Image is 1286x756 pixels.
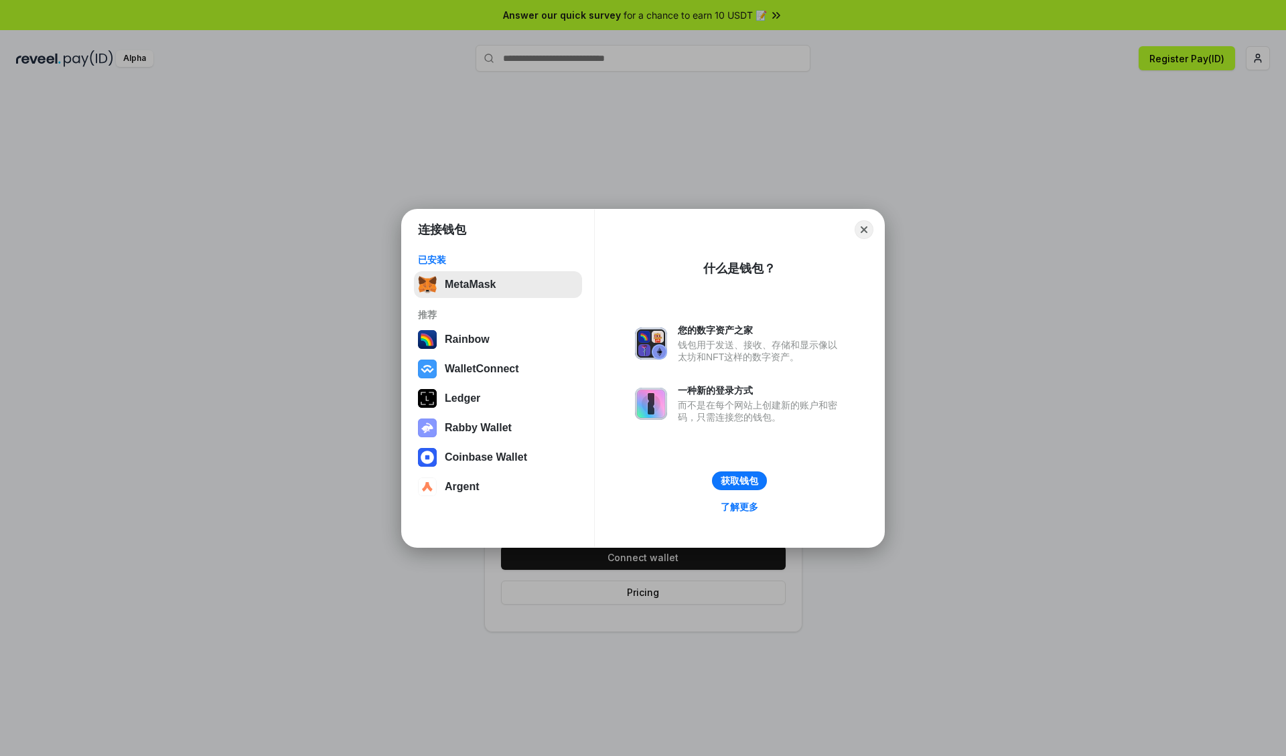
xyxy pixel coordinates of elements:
[418,419,437,437] img: svg+xml,%3Csvg%20xmlns%3D%22http%3A%2F%2Fwww.w3.org%2F2000%2Fsvg%22%20fill%3D%22none%22%20viewBox...
[445,422,512,434] div: Rabby Wallet
[418,309,578,321] div: 推荐
[418,275,437,294] img: svg+xml,%3Csvg%20fill%3D%22none%22%20height%3D%2233%22%20viewBox%3D%220%200%2035%2033%22%20width%...
[414,326,582,353] button: Rainbow
[445,333,490,346] div: Rainbow
[445,451,527,463] div: Coinbase Wallet
[414,473,582,500] button: Argent
[414,414,582,441] button: Rabby Wallet
[721,475,758,487] div: 获取钱包
[445,481,480,493] div: Argent
[418,222,466,238] h1: 连接钱包
[678,399,844,423] div: 而不是在每个网站上创建新的账户和密码，只需连接您的钱包。
[418,254,578,266] div: 已安装
[418,448,437,467] img: svg+xml,%3Csvg%20width%3D%2228%22%20height%3D%2228%22%20viewBox%3D%220%200%2028%2028%22%20fill%3D...
[678,384,844,396] div: 一种新的登录方式
[418,330,437,349] img: svg+xml,%3Csvg%20width%3D%22120%22%20height%3D%22120%22%20viewBox%3D%220%200%20120%20120%22%20fil...
[445,392,480,404] div: Ledger
[703,260,776,277] div: 什么是钱包？
[414,271,582,298] button: MetaMask
[445,363,519,375] div: WalletConnect
[713,498,766,516] a: 了解更多
[414,385,582,412] button: Ledger
[855,220,873,239] button: Close
[721,501,758,513] div: 了解更多
[635,388,667,420] img: svg+xml,%3Csvg%20xmlns%3D%22http%3A%2F%2Fwww.w3.org%2F2000%2Fsvg%22%20fill%3D%22none%22%20viewBox...
[414,444,582,471] button: Coinbase Wallet
[445,279,496,291] div: MetaMask
[418,477,437,496] img: svg+xml,%3Csvg%20width%3D%2228%22%20height%3D%2228%22%20viewBox%3D%220%200%2028%2028%22%20fill%3D...
[414,356,582,382] button: WalletConnect
[712,471,767,490] button: 获取钱包
[418,360,437,378] img: svg+xml,%3Csvg%20width%3D%2228%22%20height%3D%2228%22%20viewBox%3D%220%200%2028%2028%22%20fill%3D...
[678,324,844,336] div: 您的数字资产之家
[635,327,667,360] img: svg+xml,%3Csvg%20xmlns%3D%22http%3A%2F%2Fwww.w3.org%2F2000%2Fsvg%22%20fill%3D%22none%22%20viewBox...
[418,389,437,408] img: svg+xml,%3Csvg%20xmlns%3D%22http%3A%2F%2Fwww.w3.org%2F2000%2Fsvg%22%20width%3D%2228%22%20height%3...
[678,339,844,363] div: 钱包用于发送、接收、存储和显示像以太坊和NFT这样的数字资产。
